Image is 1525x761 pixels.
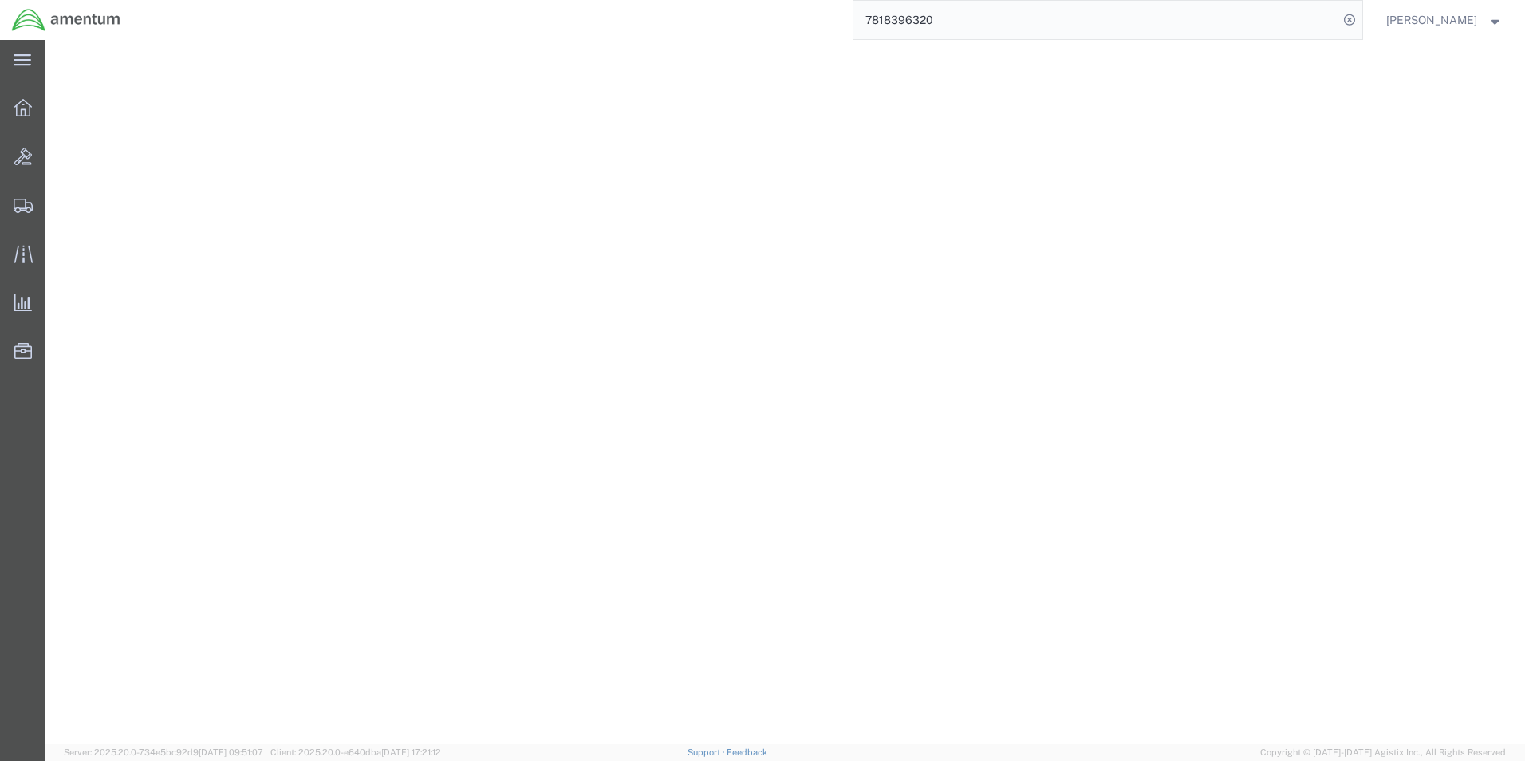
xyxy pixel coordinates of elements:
a: Support [688,747,727,757]
input: Search for shipment number, reference number [853,1,1338,39]
span: Server: 2025.20.0-734e5bc92d9 [64,747,263,757]
span: Client: 2025.20.0-e640dba [270,747,441,757]
iframe: FS Legacy Container [45,40,1525,744]
button: [PERSON_NAME] [1385,10,1503,30]
span: Demetrus Flowers [1386,11,1477,29]
a: Feedback [727,747,767,757]
span: Copyright © [DATE]-[DATE] Agistix Inc., All Rights Reserved [1260,746,1506,759]
img: logo [11,8,121,32]
span: [DATE] 09:51:07 [199,747,263,757]
span: [DATE] 17:21:12 [381,747,441,757]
